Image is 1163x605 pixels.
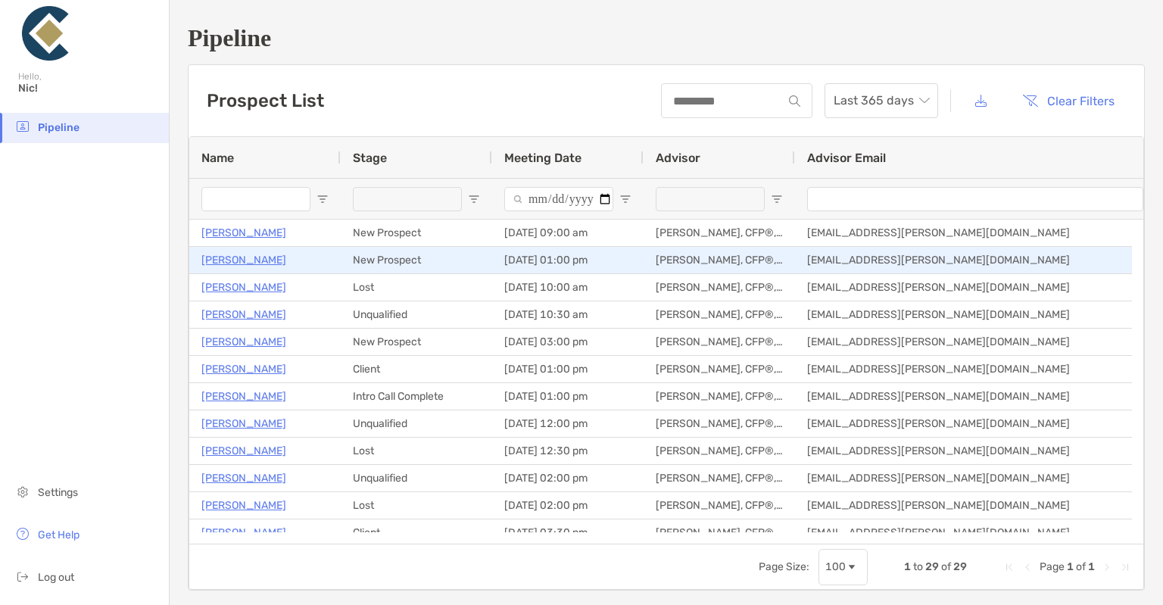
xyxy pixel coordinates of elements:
span: Pipeline [38,121,80,134]
div: [DATE] 12:30 pm [492,438,644,464]
div: [PERSON_NAME], CFP®, CFA [644,356,795,382]
div: Client [341,519,492,546]
input: Name Filter Input [201,187,310,211]
div: Client [341,356,492,382]
div: [PERSON_NAME], CFP®, CFA [644,492,795,519]
div: [DATE] 01:00 pm [492,247,644,273]
div: Lost [341,274,492,301]
div: First Page [1003,561,1015,573]
div: [PERSON_NAME], CFP®, CFA [644,383,795,410]
span: Last 365 days [834,84,929,117]
div: [PERSON_NAME], CFP®, CFA [644,519,795,546]
img: logout icon [14,567,32,585]
div: [PERSON_NAME], CFP®, CFA [644,438,795,464]
span: Log out [38,571,74,584]
div: Next Page [1101,561,1113,573]
button: Open Filter Menu [771,193,783,205]
div: [PERSON_NAME], CFP®, CFA [644,329,795,355]
div: [PERSON_NAME], CFP®, CFA [644,465,795,491]
button: Open Filter Menu [316,193,329,205]
div: [PERSON_NAME], CFP®, CFA [644,220,795,246]
span: Nic! [18,82,160,95]
div: [PERSON_NAME], CFP®, CFA [644,301,795,328]
a: [PERSON_NAME] [201,332,286,351]
img: pipeline icon [14,117,32,136]
a: [PERSON_NAME] [201,223,286,242]
img: Zoe Logo [18,6,73,61]
div: [DATE] 03:30 pm [492,519,644,546]
div: 100 [825,560,846,573]
span: 1 [904,560,911,573]
span: 29 [925,560,939,573]
img: settings icon [14,482,32,501]
a: [PERSON_NAME] [201,496,286,515]
div: [PERSON_NAME], CFP®, CFA [644,274,795,301]
a: [PERSON_NAME] [201,441,286,460]
button: Clear Filters [1011,84,1126,117]
div: [DATE] 02:00 pm [492,465,644,491]
div: New Prospect [341,329,492,355]
div: [DATE] 10:00 am [492,274,644,301]
input: Advisor Email Filter Input [807,187,1143,211]
img: get-help icon [14,525,32,543]
div: Page Size [818,549,868,585]
span: Page [1040,560,1065,573]
h1: Pipeline [188,24,1145,52]
span: 1 [1067,560,1074,573]
div: [DATE] 02:00 pm [492,492,644,519]
img: input icon [789,95,800,107]
div: [DATE] 10:30 am [492,301,644,328]
a: [PERSON_NAME] [201,414,286,433]
a: [PERSON_NAME] [201,251,286,270]
span: of [941,560,951,573]
div: [DATE] 12:00 pm [492,410,644,437]
div: [DATE] 01:00 pm [492,383,644,410]
h3: Prospect List [207,90,324,111]
div: Lost [341,492,492,519]
span: of [1076,560,1086,573]
div: [PERSON_NAME], CFP®, CFA [644,410,795,437]
div: [DATE] 09:00 am [492,220,644,246]
a: [PERSON_NAME] [201,360,286,379]
span: to [913,560,923,573]
input: Meeting Date Filter Input [504,187,613,211]
div: Last Page [1119,561,1131,573]
span: Get Help [38,529,80,541]
a: [PERSON_NAME] [201,469,286,488]
div: [DATE] 03:00 pm [492,329,644,355]
div: New Prospect [341,247,492,273]
span: 29 [953,560,967,573]
a: [PERSON_NAME] [201,523,286,542]
div: Unqualified [341,301,492,328]
div: Lost [341,438,492,464]
div: Page Size: [759,560,809,573]
span: Name [201,151,234,165]
span: Advisor [656,151,700,165]
button: Open Filter Menu [619,193,631,205]
button: Open Filter Menu [468,193,480,205]
div: [DATE] 01:00 pm [492,356,644,382]
div: Unqualified [341,410,492,437]
div: New Prospect [341,220,492,246]
a: [PERSON_NAME] [201,387,286,406]
a: [PERSON_NAME] [201,305,286,324]
span: Stage [353,151,387,165]
span: Meeting Date [504,151,581,165]
div: [PERSON_NAME], CFP®, CFA [644,247,795,273]
div: Previous Page [1021,561,1034,573]
span: Advisor Email [807,151,886,165]
a: [PERSON_NAME] [201,278,286,297]
span: 1 [1088,560,1095,573]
